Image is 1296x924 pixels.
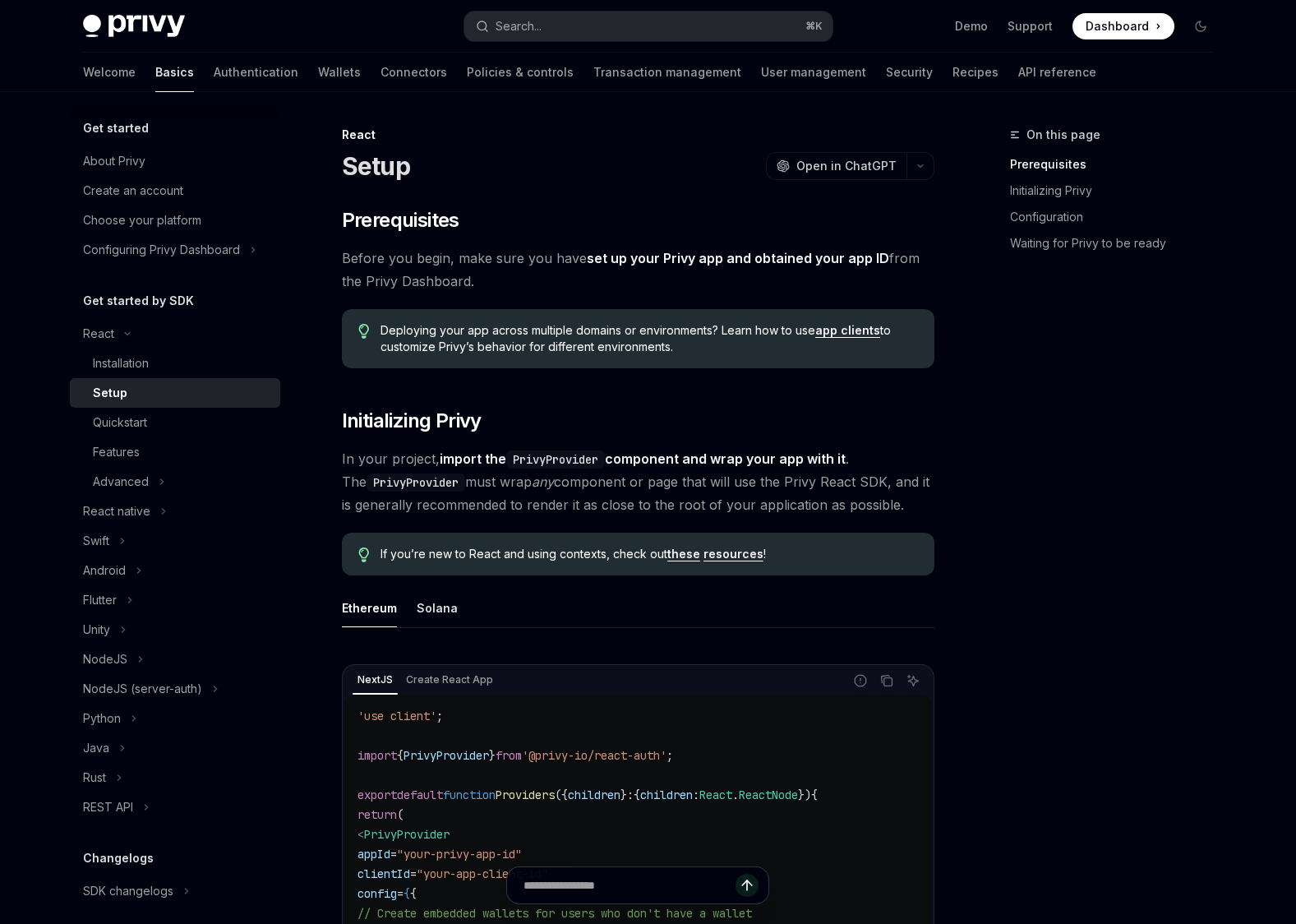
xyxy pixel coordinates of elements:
[70,876,280,906] button: Toggle SDK changelogs section
[83,15,185,38] img: dark logo
[83,797,133,817] div: REST API
[568,788,620,802] span: children
[70,319,280,349] button: Toggle React section
[850,670,871,691] button: Report incorrect code
[342,408,482,434] span: Initializing Privy
[70,206,280,235] a: Choose your platform
[443,788,496,802] span: function
[83,324,114,344] div: React
[93,472,149,492] div: Advanced
[83,181,183,201] div: Create an account
[593,53,741,92] a: Transaction management
[83,848,154,868] h5: Changelogs
[83,118,149,138] h5: Get started
[952,53,999,92] a: Recipes
[555,788,568,802] span: ({
[532,474,554,490] em: any
[417,589,458,627] div: Solana
[70,146,280,176] a: About Privy
[1026,125,1100,145] span: On this page
[1018,53,1096,92] a: API reference
[489,748,496,763] span: }
[467,53,574,92] a: Policies & controls
[805,20,823,33] span: ⌘ K
[815,323,880,338] a: app clients
[666,748,673,763] span: ;
[70,585,280,615] button: Toggle Flutter section
[83,649,127,669] div: NodeJS
[318,53,361,92] a: Wallets
[667,547,700,561] a: these
[83,501,150,521] div: React native
[1010,230,1227,256] a: Waiting for Privy to be ready
[440,450,846,467] strong: import the component and wrap your app with it
[83,620,110,640] div: Unity
[83,738,109,758] div: Java
[798,788,811,802] span: })
[364,827,450,842] span: PrivyProvider
[401,670,498,690] div: Create React App
[70,526,280,556] button: Toggle Swift section
[83,53,136,92] a: Welcome
[357,807,397,822] span: return
[342,589,397,627] div: Ethereum
[876,670,897,691] button: Copy the contents from the code block
[699,788,732,802] span: React
[436,709,443,723] span: ;
[811,788,818,802] span: {
[70,437,280,467] a: Features
[70,704,280,733] button: Toggle Python section
[761,53,866,92] a: User management
[523,867,736,903] input: Ask a question...
[703,547,763,561] a: resources
[70,378,280,408] a: Setup
[380,546,917,562] span: If you’re new to React and using contexts, check out !
[70,349,280,378] a: Installation
[397,748,404,763] span: {
[587,250,889,267] a: set up your Privy app and obtained your app ID
[357,709,436,723] span: 'use client'
[70,556,280,585] button: Toggle Android section
[342,247,934,293] span: Before you begin, make sure you have from the Privy Dashboard.
[342,127,934,143] div: React
[83,590,117,610] div: Flutter
[634,788,640,802] span: {
[342,447,934,516] span: In your project, . The must wrap component or page that will use the Privy React SDK, and it is g...
[353,670,398,690] div: NextJS
[397,807,404,822] span: (
[93,383,127,403] div: Setup
[70,792,280,822] button: Toggle REST API section
[397,847,522,862] span: "your-privy-app-id"
[83,561,126,580] div: Android
[214,53,298,92] a: Authentication
[357,847,390,862] span: appId
[496,748,522,763] span: from
[83,151,145,171] div: About Privy
[390,847,397,862] span: =
[70,176,280,206] a: Create an account
[93,353,149,373] div: Installation
[342,207,459,233] span: Prerequisites
[70,763,280,792] button: Toggle Rust section
[83,531,109,551] div: Swift
[506,450,605,469] code: PrivyProvider
[380,53,447,92] a: Connectors
[620,788,627,802] span: }
[70,674,280,704] button: Toggle NodeJS (server-auth) section
[357,748,397,763] span: import
[736,874,759,897] button: Send message
[1086,18,1149,35] span: Dashboard
[357,788,397,802] span: export
[83,291,194,311] h5: Get started by SDK
[83,240,240,260] div: Configuring Privy Dashboard
[693,788,699,802] span: :
[380,322,917,355] span: Deploying your app across multiple domains or environments? Learn how to use to customize Privy’s...
[342,151,410,181] h1: Setup
[155,53,194,92] a: Basics
[627,788,634,802] span: :
[1008,18,1053,35] a: Support
[358,547,370,562] svg: Tip
[404,748,489,763] span: PrivyProvider
[1072,13,1174,39] a: Dashboard
[522,748,666,763] span: '@privy-io/react-auth'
